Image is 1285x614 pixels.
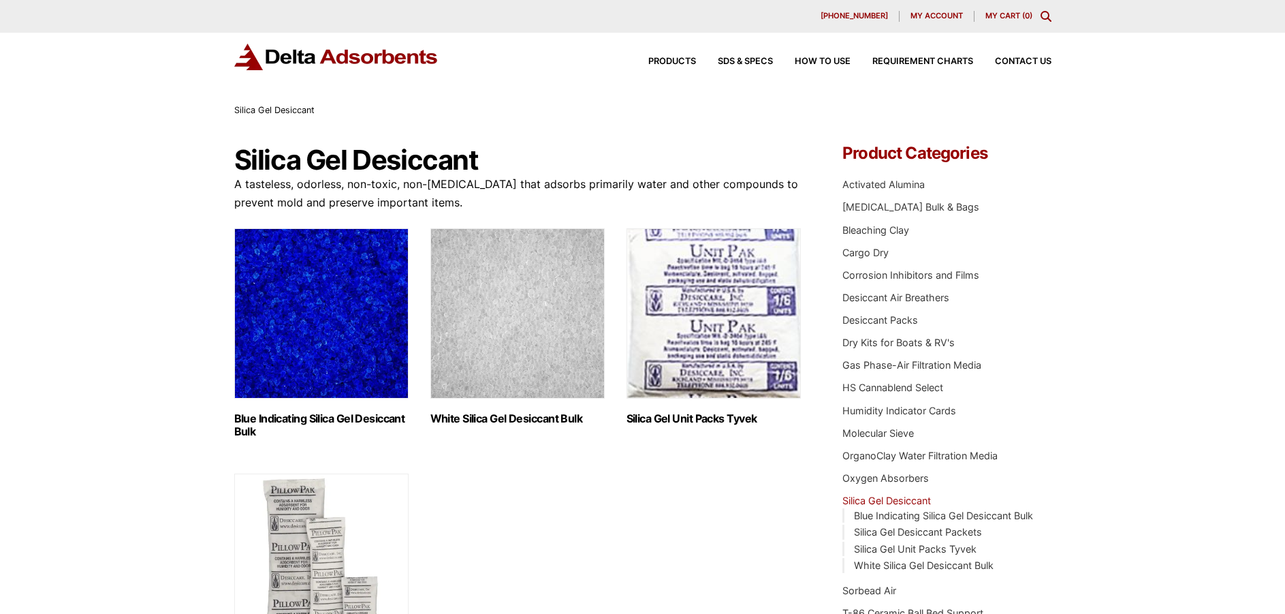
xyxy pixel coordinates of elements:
a: [PHONE_NUMBER] [810,11,900,22]
span: 0 [1025,11,1030,20]
a: Silica Gel Unit Packs Tyvek [854,543,977,555]
img: White Silica Gel Desiccant Bulk [430,228,605,399]
span: Products [648,57,696,66]
p: A tasteless, odorless, non-toxic, non-[MEDICAL_DATA] that adsorbs primarily water and other compo... [234,175,802,212]
span: How to Use [795,57,851,66]
h1: Silica Gel Desiccant [234,145,802,175]
a: Desiccant Air Breathers [842,292,949,303]
a: Molecular Sieve [842,427,914,439]
span: Requirement Charts [872,57,973,66]
span: [PHONE_NUMBER] [821,12,888,20]
span: SDS & SPECS [718,57,773,66]
a: My account [900,11,974,22]
a: [MEDICAL_DATA] Bulk & Bags [842,201,979,213]
a: Visit product category White Silica Gel Desiccant Bulk [430,228,605,425]
a: Oxygen Absorbers [842,472,929,484]
img: Silica Gel Unit Packs Tyvek [626,228,801,399]
h2: White Silica Gel Desiccant Bulk [430,412,605,425]
h4: Product Categories [842,145,1051,162]
h2: Blue Indicating Silica Gel Desiccant Bulk [234,412,409,438]
a: Silica Gel Desiccant Packets [854,526,982,538]
a: Sorbead Air [842,585,896,596]
a: Bleaching Clay [842,224,909,236]
a: HS Cannablend Select [842,382,943,393]
a: OrganoClay Water Filtration Media [842,450,998,461]
a: Visit product category Silica Gel Unit Packs Tyvek [626,228,801,425]
a: My Cart (0) [985,11,1032,20]
div: Toggle Modal Content [1041,11,1051,22]
a: White Silica Gel Desiccant Bulk [854,559,994,571]
a: Humidity Indicator Cards [842,405,956,416]
a: Desiccant Packs [842,314,918,326]
a: Products [626,57,696,66]
a: How to Use [773,57,851,66]
a: SDS & SPECS [696,57,773,66]
a: Corrosion Inhibitors and Films [842,269,979,281]
a: Silica Gel Desiccant [842,495,931,506]
h2: Silica Gel Unit Packs Tyvek [626,412,801,425]
a: Visit product category Blue Indicating Silica Gel Desiccant Bulk [234,228,409,438]
span: Silica Gel Desiccant [234,105,315,115]
a: Requirement Charts [851,57,973,66]
a: Activated Alumina [842,179,925,190]
a: Dry Kits for Boats & RV's [842,337,955,348]
a: Blue Indicating Silica Gel Desiccant Bulk [854,510,1033,521]
span: My account [910,12,963,20]
span: Contact Us [995,57,1051,66]
img: Blue Indicating Silica Gel Desiccant Bulk [234,228,409,399]
a: Gas Phase-Air Filtration Media [842,359,981,371]
a: Cargo Dry [842,247,889,258]
img: Delta Adsorbents [234,44,439,70]
a: Contact Us [973,57,1051,66]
